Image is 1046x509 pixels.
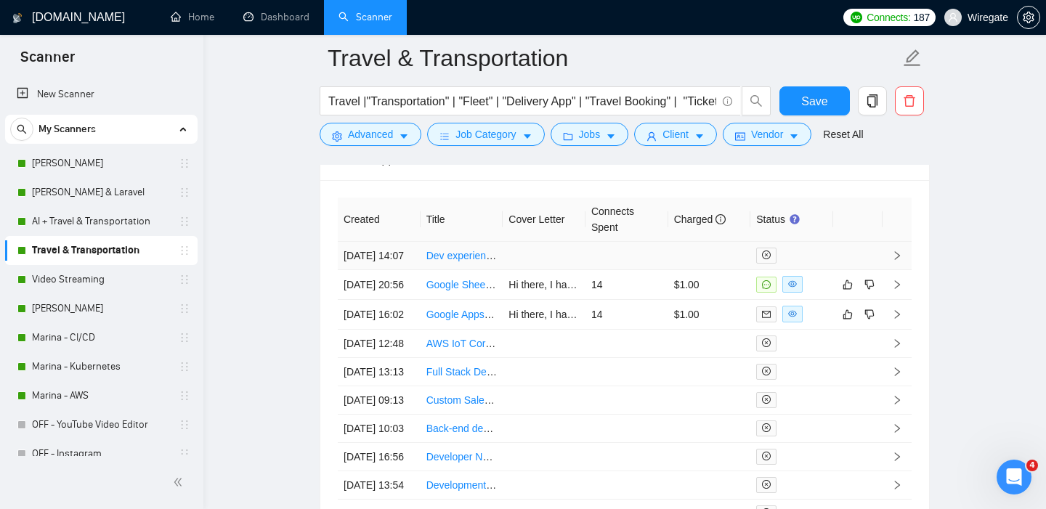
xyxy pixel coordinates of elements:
span: folder [563,131,573,142]
td: [DATE] 13:54 [338,471,421,500]
span: holder [179,448,190,460]
a: Marina - Kubernetes [32,352,170,381]
td: $1.00 [668,270,751,300]
a: AI + Travel & Transportation [32,207,170,236]
a: Google Apps Script + OpenAI: Fix & Finish Our YouTube Script/Asset Generator (Google Sheets → Docs) [426,309,902,320]
img: logo [12,7,23,30]
span: Advanced [348,126,393,142]
th: Connects Spent [585,198,668,242]
span: user [948,12,958,23]
span: holder [179,390,190,402]
td: [DATE] 10:03 [338,415,421,443]
a: OFF - YouTube Video Editor [32,410,170,439]
td: Google Sheet Automation [421,270,503,300]
a: Marina - AWS [32,381,170,410]
span: caret-down [606,131,616,142]
span: holder [179,419,190,431]
span: close-circle [762,423,771,432]
td: AWS IoT Core JITP / Fleet Provisioning Expert Needed (Debug Access & Pending Certificates Issue) [421,330,503,358]
span: 187 [914,9,930,25]
span: caret-down [399,131,409,142]
span: search [11,124,33,134]
span: Job Category [455,126,516,142]
span: right [892,395,902,405]
span: double-left [173,475,187,489]
span: holder [179,361,190,372]
button: settingAdvancedcaret-down [320,123,421,146]
span: holder [179,332,190,343]
span: right [892,338,902,349]
a: setting [1017,12,1040,23]
th: Status [750,198,833,242]
span: info-circle [723,97,732,106]
span: right [892,309,902,319]
td: $1.00 [668,300,751,330]
button: idcardVendorcaret-down [723,123,811,146]
img: upwork-logo.png [851,12,862,23]
td: Dev experienced with plugin "Chauffeur Taxi Booking System for WordPress" [421,242,503,270]
span: Vendor [751,126,783,142]
span: Jobs [579,126,601,142]
span: caret-down [522,131,532,142]
td: Back-end developer. Django, Phyton, with legal residence in Dubai [421,415,503,443]
button: dislike [861,306,878,323]
span: Save [801,92,827,110]
td: 14 [585,300,668,330]
span: setting [332,131,342,142]
span: right [892,251,902,261]
button: like [839,306,856,323]
span: holder [179,303,190,314]
input: Search Freelance Jobs... [328,92,716,110]
td: Development of All-in-One SaaS for Rental Property Management [421,471,503,500]
a: Dev experienced with plugin "Chauffeur Taxi Booking System for WordPress" [426,250,773,261]
td: [DATE] 13:13 [338,358,421,386]
a: Custom Sales Dashboard Development [426,394,605,406]
span: info-circle [715,214,726,224]
button: folderJobscaret-down [551,123,629,146]
span: 4 [1026,460,1038,471]
span: caret-down [694,131,705,142]
button: copy [858,86,887,115]
span: holder [179,245,190,256]
td: Custom Sales Dashboard Development [421,386,503,415]
td: [DATE] 09:13 [338,386,421,415]
a: dashboardDashboard [243,11,309,23]
input: Scanner name... [328,40,900,76]
a: searchScanner [338,11,392,23]
span: idcard [735,131,745,142]
button: setting [1017,6,1040,29]
td: Developer Needed to Build WhatsApp-Based Booking MVP (Chatbot + Integrations) [421,443,503,471]
th: Created [338,198,421,242]
a: Development of All-in-One SaaS for Rental Property Management [426,479,723,491]
span: like [843,279,853,290]
td: [DATE] 20:56 [338,270,421,300]
span: close-circle [762,338,771,347]
a: Marina - CI/CD [32,323,170,352]
span: close-circle [762,251,771,259]
button: barsJob Categorycaret-down [427,123,544,146]
a: Developer Needed to Build WhatsApp-Based Booking MVP (Chatbot + Integrations) [426,451,804,463]
span: close-circle [762,480,771,489]
span: caret-down [789,131,799,142]
td: [DATE] 16:02 [338,300,421,330]
span: eye [788,280,797,288]
span: holder [179,158,190,169]
span: dislike [864,309,875,320]
td: 14 [585,270,668,300]
span: like [843,309,853,320]
span: close-circle [762,367,771,375]
a: Reset All [823,126,863,142]
a: OFF - Instagram [32,439,170,468]
span: user [646,131,657,142]
a: Video Streaming [32,265,170,294]
span: mail [762,310,771,319]
span: Scanner [9,46,86,77]
span: right [892,367,902,377]
span: right [892,452,902,462]
button: delete [895,86,924,115]
button: dislike [861,276,878,293]
a: Google Sheet Automation [426,279,543,290]
span: eye [788,309,797,318]
span: Client [662,126,689,142]
th: Cover Letter [503,198,585,242]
